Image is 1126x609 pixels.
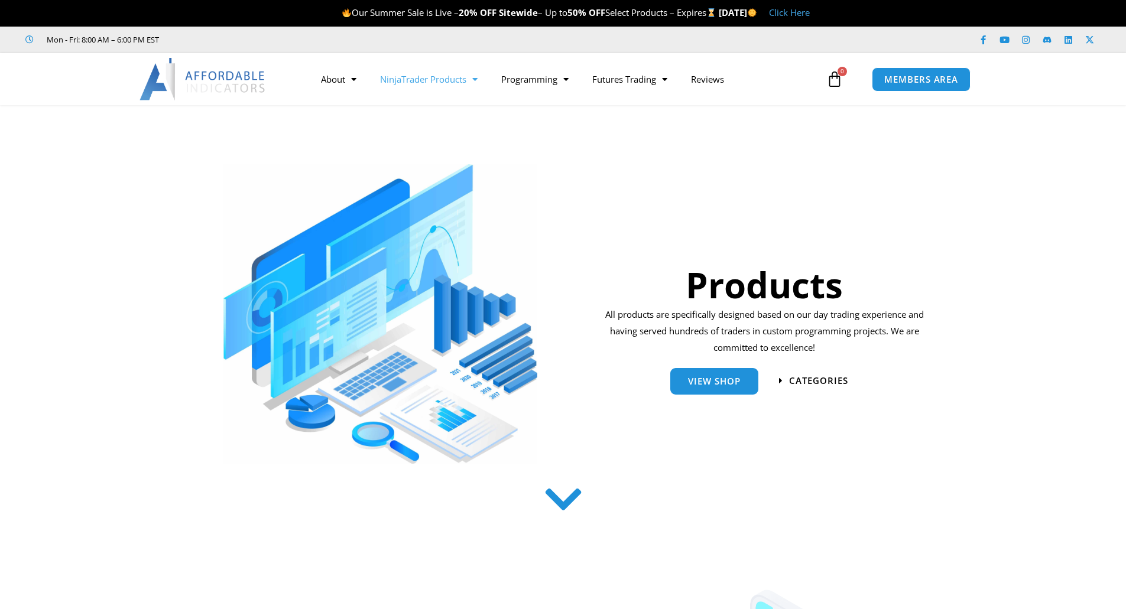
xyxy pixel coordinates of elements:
[489,66,580,93] a: Programming
[459,6,497,18] strong: 20% OFF
[139,58,267,100] img: LogoAI | Affordable Indicators – NinjaTrader
[779,376,848,385] a: categories
[809,62,861,96] a: 0
[601,307,928,356] p: All products are specifically designed based on our day trading experience and having served hund...
[567,6,605,18] strong: 50% OFF
[342,8,351,17] img: 🔥
[789,376,848,385] span: categories
[368,66,489,93] a: NinjaTrader Products
[719,6,757,18] strong: [DATE]
[580,66,679,93] a: Futures Trading
[176,34,353,45] iframe: Customer reviews powered by Trustpilot
[707,8,716,17] img: ⌛
[688,377,741,386] span: View Shop
[44,32,159,47] span: Mon - Fri: 8:00 AM – 6:00 PM EST
[679,66,736,93] a: Reviews
[309,66,823,93] nav: Menu
[342,6,719,18] span: Our Summer Sale is Live – – Up to Select Products – Expires
[223,164,537,464] img: ProductsSection scaled | Affordable Indicators – NinjaTrader
[748,8,757,17] img: 🌞
[670,368,758,395] a: View Shop
[601,260,928,310] h1: Products
[872,67,971,92] a: MEMBERS AREA
[884,75,958,84] span: MEMBERS AREA
[769,6,810,18] a: Click Here
[499,6,538,18] strong: Sitewide
[309,66,368,93] a: About
[838,67,847,76] span: 0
